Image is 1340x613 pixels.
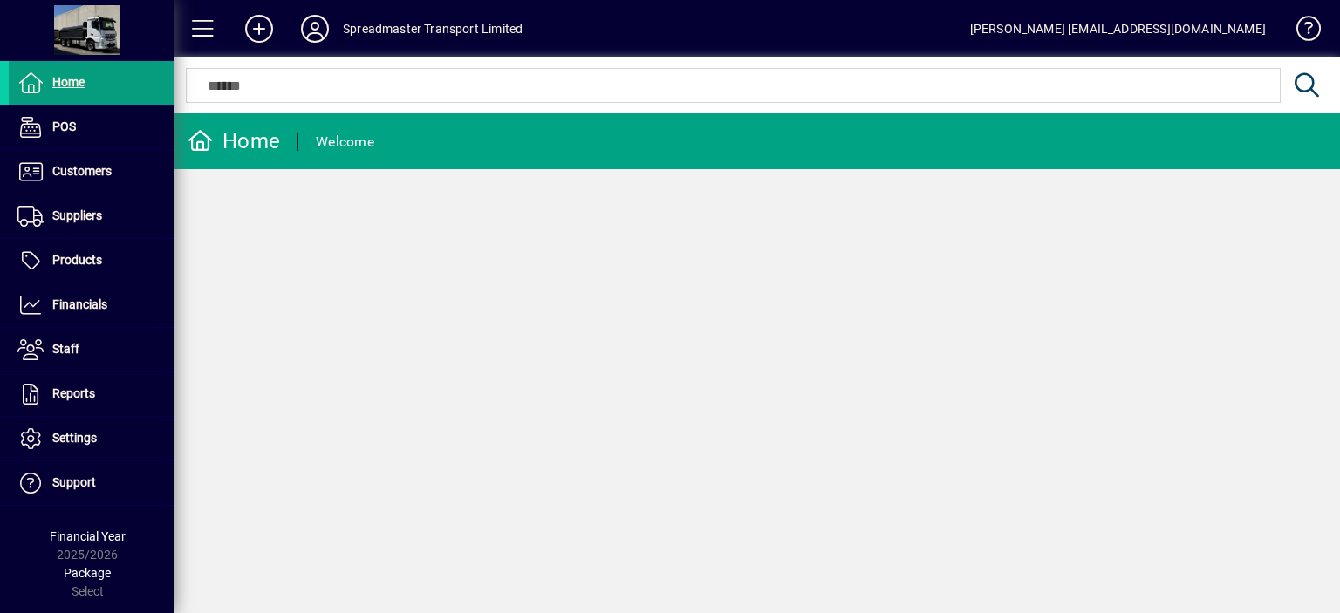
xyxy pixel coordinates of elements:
span: Reports [52,386,95,400]
a: Staff [9,328,174,371]
div: [PERSON_NAME] [EMAIL_ADDRESS][DOMAIN_NAME] [970,15,1266,43]
span: Settings [52,431,97,445]
a: Settings [9,417,174,460]
span: Home [52,75,85,89]
span: Support [52,475,96,489]
a: Reports [9,372,174,416]
div: Home [188,127,280,155]
span: Package [64,566,111,580]
span: Suppliers [52,208,102,222]
div: Welcome [316,128,374,156]
a: Suppliers [9,194,174,238]
span: Products [52,253,102,267]
span: Customers [52,164,112,178]
button: Add [231,13,287,44]
a: Financials [9,283,174,327]
a: Customers [9,150,174,194]
a: Support [9,461,174,505]
div: Spreadmaster Transport Limited [343,15,523,43]
span: POS [52,119,76,133]
span: Financial Year [50,529,126,543]
span: Financials [52,297,107,311]
a: Products [9,239,174,283]
a: Knowledge Base [1283,3,1318,60]
a: POS [9,106,174,149]
button: Profile [287,13,343,44]
span: Staff [52,342,79,356]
